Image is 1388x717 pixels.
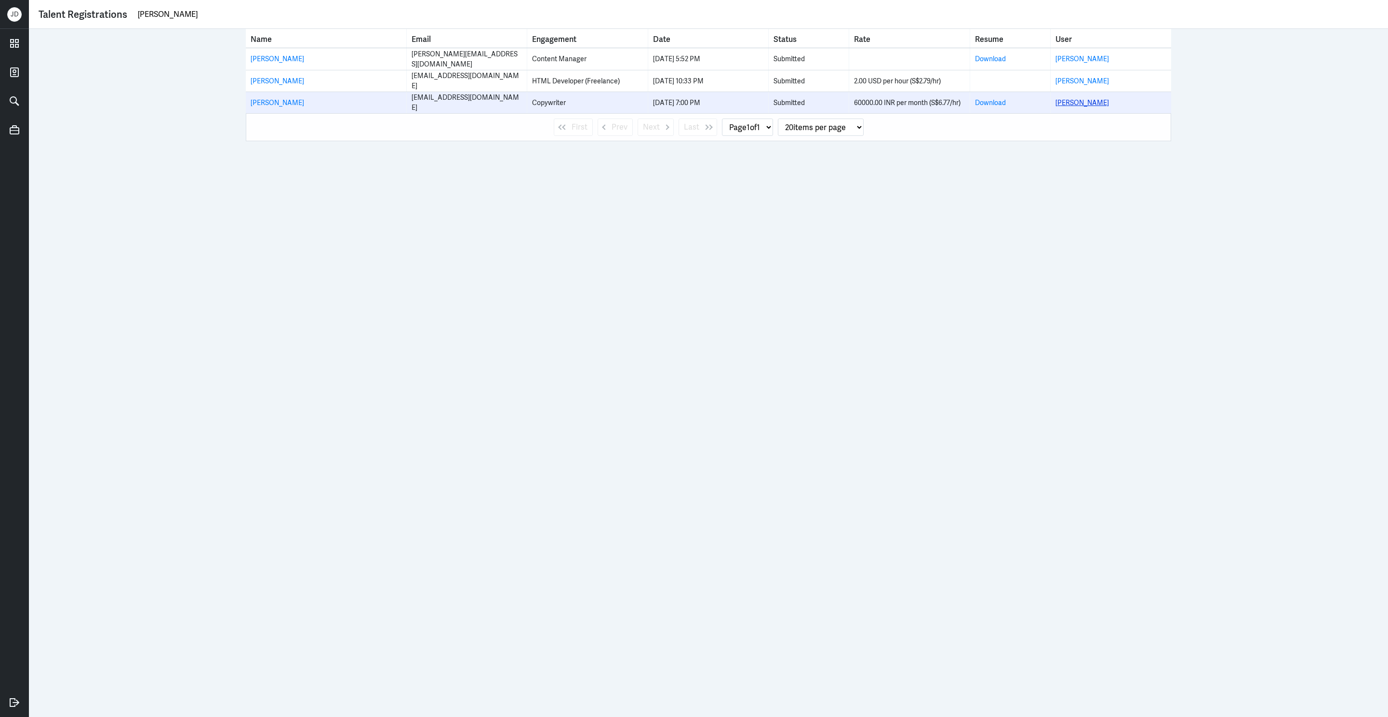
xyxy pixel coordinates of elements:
[1051,70,1171,92] td: User
[412,71,522,91] div: [EMAIL_ADDRESS][DOMAIN_NAME]
[774,54,844,64] div: Submitted
[527,70,648,92] td: Engagement
[246,70,407,92] td: Name
[643,121,660,133] span: Next
[527,48,648,70] td: Engagement
[407,29,527,48] th: Toggle SortBy
[970,29,1051,48] th: Resume
[970,70,1051,92] td: Resume
[653,54,763,64] div: [DATE] 5:52 PM
[975,98,1006,107] a: Download
[532,54,642,64] div: Content Manager
[849,70,970,92] td: Rate
[774,76,844,86] div: Submitted
[648,29,769,48] th: Toggle SortBy
[1055,77,1109,85] a: [PERSON_NAME]
[648,70,769,92] td: Date
[653,76,763,86] div: [DATE] 10:33 PM
[251,54,304,63] a: [PERSON_NAME]
[970,48,1051,70] td: Resume
[774,98,844,108] div: Submitted
[7,7,22,22] div: J D
[532,98,642,108] div: Copywriter
[849,92,970,113] td: Rate
[684,121,699,133] span: Last
[769,29,849,48] th: Toggle SortBy
[648,48,769,70] td: Date
[554,119,593,136] button: First
[854,76,964,86] div: 2.00 USD per hour (S$2.79/hr)
[532,76,642,86] div: HTML Developer (Freelance)
[407,48,527,70] td: Email
[246,92,407,113] td: Name
[1055,54,1109,63] a: [PERSON_NAME]
[975,54,1006,63] a: Download
[39,7,127,22] div: Talent Registrations
[246,48,407,70] td: Name
[246,29,407,48] th: Toggle SortBy
[849,48,970,70] td: Rate
[854,98,964,108] div: 60000.00 INR per month (S$6.77/hr)
[137,7,1378,22] input: Search
[769,70,849,92] td: Status
[407,92,527,113] td: Email
[653,98,763,108] div: [DATE] 7:00 PM
[612,121,627,133] span: Prev
[769,48,849,70] td: Status
[648,92,769,113] td: Date
[412,93,522,113] div: [EMAIL_ADDRESS][DOMAIN_NAME]
[251,98,304,107] a: [PERSON_NAME]
[638,119,674,136] button: Next
[849,29,970,48] th: Toggle SortBy
[598,119,633,136] button: Prev
[1051,92,1171,113] td: User
[769,92,849,113] td: Status
[1051,48,1171,70] td: User
[527,92,648,113] td: Engagement
[679,119,717,136] button: Last
[527,29,648,48] th: Toggle SortBy
[970,92,1051,113] td: Resume
[407,70,527,92] td: Email
[1051,29,1171,48] th: User
[412,49,522,69] div: [PERSON_NAME][EMAIL_ADDRESS][DOMAIN_NAME]
[572,121,587,133] span: First
[251,77,304,85] a: [PERSON_NAME]
[1055,98,1109,107] a: [PERSON_NAME]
